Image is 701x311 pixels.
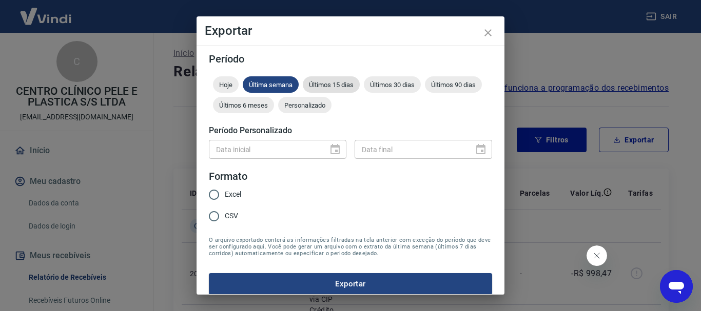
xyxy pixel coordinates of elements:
span: Personalizado [278,101,332,109]
span: Hoje [213,81,239,89]
input: DD/MM/YYYY [355,140,466,159]
span: CSV [225,211,238,221]
div: Personalizado [278,97,332,113]
input: DD/MM/YYYY [209,140,321,159]
div: Última semana [243,76,299,93]
h4: Exportar [205,25,496,37]
span: Últimos 90 dias [425,81,482,89]
div: Hoje [213,76,239,93]
span: Última semana [243,81,299,89]
span: Últimos 30 dias [364,81,421,89]
button: close [476,20,500,45]
span: Últimos 15 dias [303,81,360,89]
div: Últimos 30 dias [364,76,421,93]
div: Últimos 15 dias [303,76,360,93]
iframe: Botão para abrir a janela de mensagens [660,270,693,303]
legend: Formato [209,169,247,184]
iframe: Fechar mensagem [587,245,607,266]
div: Últimos 6 meses [213,97,274,113]
span: Olá! Precisa de ajuda? [6,7,86,15]
span: O arquivo exportado conterá as informações filtradas na tela anterior com exceção do período que ... [209,237,492,257]
button: Exportar [209,273,492,295]
div: Últimos 90 dias [425,76,482,93]
span: Excel [225,189,241,200]
h5: Período Personalizado [209,126,492,136]
h5: Período [209,54,492,64]
span: Últimos 6 meses [213,101,274,109]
